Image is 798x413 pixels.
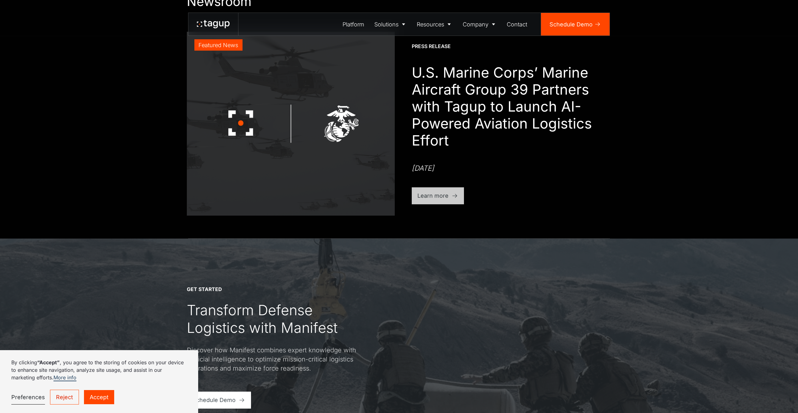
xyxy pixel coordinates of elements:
[338,13,370,36] a: Platform
[187,301,357,337] div: Transform Defense Logistics with Manifest
[458,13,502,36] a: Company
[412,13,458,36] a: Resources
[187,32,395,216] a: Featured News
[53,374,76,381] a: More info
[50,390,79,405] a: Reject
[11,359,187,381] p: By clicking , you agree to the storing of cookies on your device to enhance site navigation, anal...
[412,43,451,50] div: Press Release
[187,286,222,293] div: Get Started
[417,191,449,200] div: Learn more
[11,390,45,405] a: Preferences
[343,20,364,29] div: Platform
[463,20,488,29] div: Company
[193,396,236,404] div: Schedule Demo
[369,13,412,36] a: Solutions
[412,187,464,204] a: Learn more
[412,64,611,149] h1: U.S. Marine Corps’ Marine Aircraft Group 39 Partners with Tagup to Launch AI-Powered Aviation Log...
[550,20,593,29] div: Schedule Demo
[417,20,444,29] div: Resources
[374,20,399,29] div: Solutions
[37,359,60,366] strong: “Accept”
[187,345,357,373] div: Discover how Manifest combines expert knowledge with artificial intelligence to optimize mission-...
[84,390,114,404] a: Accept
[502,13,533,36] a: Contact
[507,20,527,29] div: Contact
[187,392,251,409] a: Schedule Demo
[412,163,434,173] div: [DATE]
[541,13,610,36] a: Schedule Demo
[198,41,238,49] div: Featured News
